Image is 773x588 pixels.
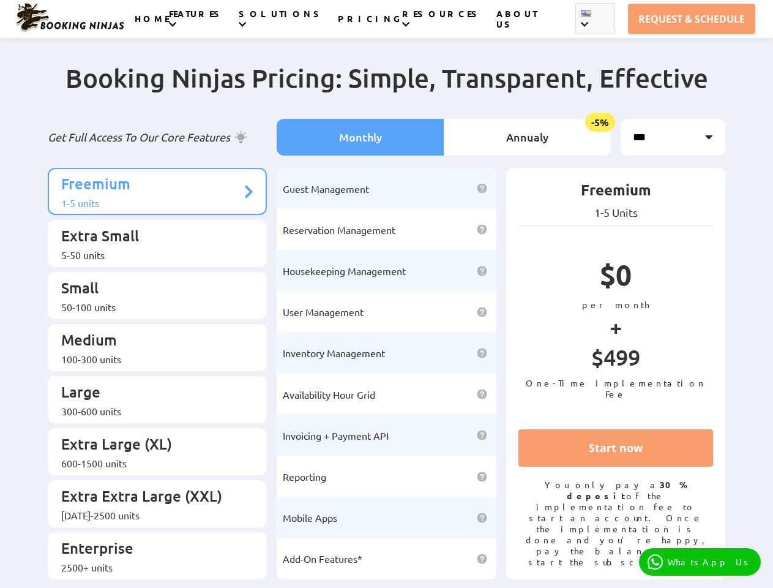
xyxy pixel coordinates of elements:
p: Freemium [518,180,714,206]
p: Extra Small [61,226,242,249]
span: Reservation Management [283,224,395,236]
span: Mobile Apps [283,511,337,524]
div: 2500+ units [61,561,242,573]
div: [DATE]-2500 units [61,509,242,521]
span: Add-On Features* [283,552,362,565]
p: One-Time Implementation Fee [518,377,714,399]
p: $499 [518,344,714,377]
img: help icon [477,224,487,235]
img: help icon [477,554,487,564]
img: help icon [477,513,487,523]
a: Start now [518,429,714,467]
span: -5% [585,113,615,132]
div: 5-50 units [61,249,242,261]
p: Small [61,278,242,301]
span: Inventory Management [283,347,385,359]
img: help icon [477,183,487,194]
p: You only pay a of the implementation fee to start an account. Once the implementation is done and... [518,479,714,567]
p: WhatsApp Us [668,557,752,567]
h2: Booking Ninjas Pricing: Simple, Transparent, Effective [48,62,726,119]
span: Reporting [283,470,326,483]
li: Annualy [444,119,611,156]
p: 1-5 Units [518,206,714,219]
p: + [518,310,714,344]
p: $0 [518,257,714,299]
li: Monthly [277,119,444,156]
img: help icon [477,348,487,358]
p: Enterprise [61,538,242,561]
p: Get Full Access To Our Core Features [48,130,267,145]
img: help icon [477,389,487,399]
p: Freemium [61,174,242,197]
a: ABOUT US [496,8,537,43]
span: Invoicing + Payment API [283,429,389,442]
div: 600-1500 units [61,457,242,469]
div: 300-600 units [61,405,242,417]
p: per month [518,299,714,310]
img: help icon [477,472,487,482]
p: Large [61,382,242,405]
p: Medium [61,330,242,353]
span: Housekeeping Management [283,265,406,277]
img: help icon [477,430,487,440]
span: User Management [283,306,364,318]
a: WhatsApp Us [639,548,761,576]
span: Availability Hour Grid [283,388,375,401]
span: Guest Management [283,183,369,195]
div: 100-300 units [61,353,242,365]
div: 1-5 units [61,197,242,209]
img: help icon [477,266,487,276]
a: HOME [135,13,169,38]
p: Extra Extra Large (XXL) [61,486,242,509]
p: Extra Large (XL) [61,434,242,457]
div: 50-100 units [61,301,242,313]
a: PRICING [338,13,402,38]
strong: 30% deposit [567,479,687,501]
img: help icon [477,307,487,317]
